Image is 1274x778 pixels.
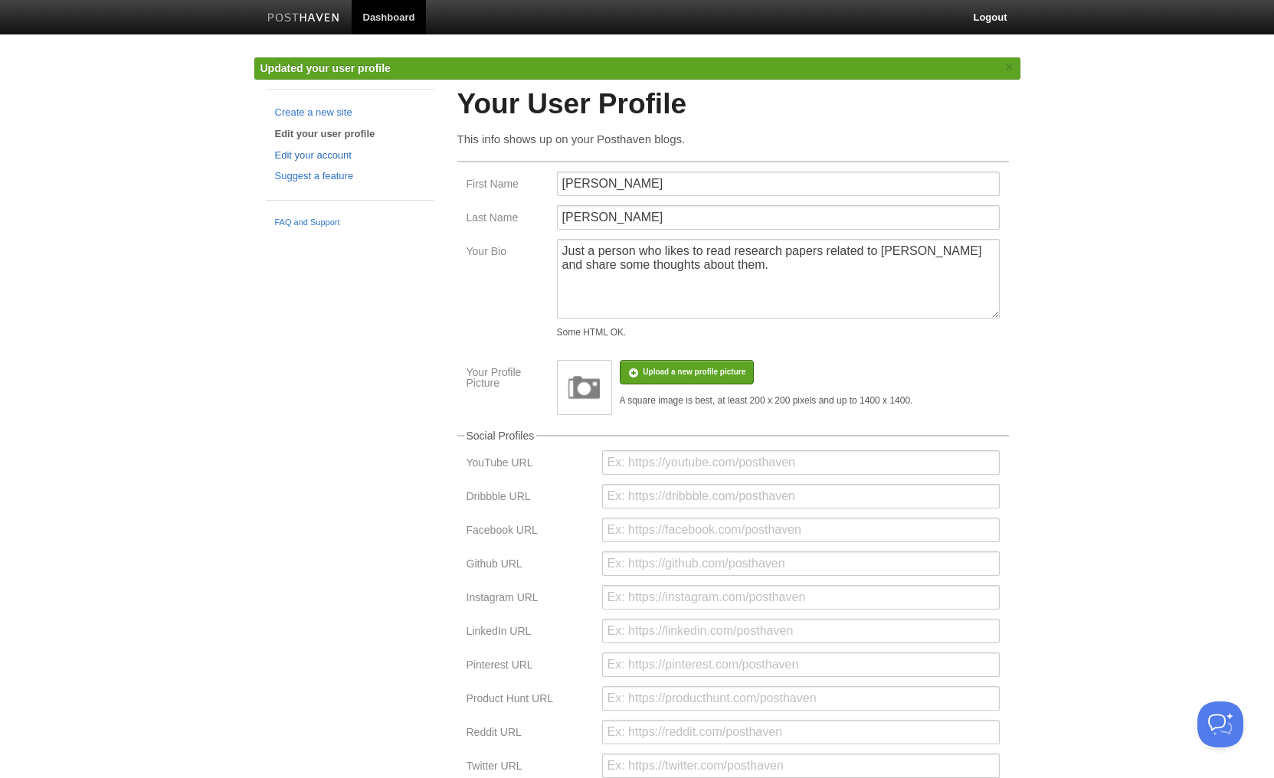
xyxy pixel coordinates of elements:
label: Pinterest URL [467,659,593,674]
div: Some HTML OK. [557,328,1000,337]
img: Posthaven-bar [267,13,340,25]
div: A square image is best, at least 200 x 200 pixels and up to 1400 x 1400. [620,396,913,405]
label: Last Name [467,212,548,227]
label: Twitter URL [467,760,593,775]
textarea: Just a person who likes to read research papers related to [PERSON_NAME] and share some thoughts ... [557,239,1000,319]
span: Upload a new profile picture [643,368,745,376]
input: Ex: https://instagram.com/posthaven [602,585,1000,610]
label: LinkedIn URL [467,626,593,640]
input: Ex: https://github.com/posthaven [602,551,1000,576]
label: Dribbble URL [467,491,593,505]
a: Edit your account [275,148,425,164]
a: Edit your user profile [275,126,425,142]
span: Updated your user profile [260,62,391,74]
label: Instagram URL [467,592,593,606]
label: Github URL [467,558,593,573]
label: First Name [467,178,548,193]
input: Ex: https://twitter.com/posthaven [602,753,1000,778]
input: Ex: https://pinterest.com/posthaven [602,652,1000,677]
label: Facebook URL [467,525,593,539]
a: Create a new site [275,105,425,121]
label: Reddit URL [467,727,593,741]
label: Your Profile Picture [467,367,548,392]
input: Ex: https://facebook.com/posthaven [602,518,1000,542]
label: Your Bio [467,246,548,260]
a: × [1003,57,1017,77]
p: This info shows up on your Posthaven blogs. [457,131,1009,147]
label: YouTube URL [467,457,593,472]
iframe: Help Scout Beacon - Open [1197,701,1243,747]
label: Product Hunt URL [467,693,593,708]
a: FAQ and Support [275,216,425,230]
input: Ex: https://linkedin.com/posthaven [602,619,1000,643]
input: Ex: https://youtube.com/posthaven [602,450,1000,475]
input: Ex: https://producthunt.com/posthaven [602,686,1000,711]
h2: Your User Profile [457,89,1009,120]
legend: Social Profiles [464,430,537,441]
a: Suggest a feature [275,168,425,185]
input: Ex: https://reddit.com/posthaven [602,720,1000,744]
img: image.png [562,364,608,410]
input: Ex: https://dribbble.com/posthaven [602,484,1000,508]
